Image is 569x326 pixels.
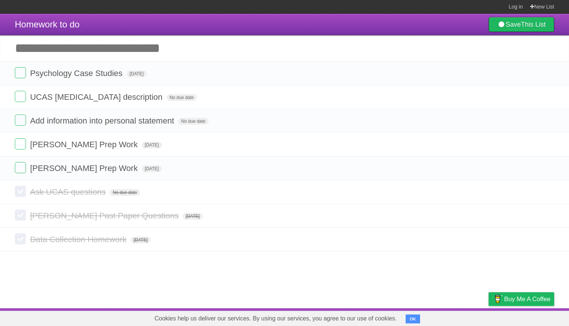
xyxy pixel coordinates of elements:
[454,310,470,324] a: Terms
[492,293,502,305] img: Buy me a coffee
[178,118,208,125] span: No due date
[15,186,26,197] label: Done
[15,138,26,149] label: Done
[30,116,176,125] span: Add information into personal statement
[131,237,151,243] span: [DATE]
[30,140,140,149] span: [PERSON_NAME] Prep Work
[15,19,80,29] span: Homework to do
[479,310,498,324] a: Privacy
[30,69,124,78] span: Psychology Case Studies
[15,210,26,221] label: Done
[15,91,26,102] label: Done
[406,315,420,323] button: OK
[147,311,404,326] span: Cookies help us deliver our services. By using our services, you agree to our use of cookies.
[504,293,550,306] span: Buy me a coffee
[390,310,406,324] a: About
[30,235,128,244] span: Data Collection Homework
[183,213,203,220] span: [DATE]
[30,211,180,220] span: [PERSON_NAME] Past Paper Questions
[127,70,147,77] span: [DATE]
[142,142,162,148] span: [DATE]
[110,189,140,196] span: No due date
[15,115,26,126] label: Done
[415,310,445,324] a: Developers
[489,292,554,306] a: Buy me a coffee
[15,162,26,173] label: Done
[15,233,26,244] label: Done
[521,21,546,28] b: This List
[142,165,162,172] span: [DATE]
[508,310,554,324] a: Suggest a feature
[15,67,26,78] label: Done
[30,164,140,173] span: [PERSON_NAME] Prep Work
[30,187,107,197] span: Ask UCAS questions
[489,17,554,32] a: SaveThis List
[30,92,164,102] span: UCAS [MEDICAL_DATA] description
[167,94,197,101] span: No due date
